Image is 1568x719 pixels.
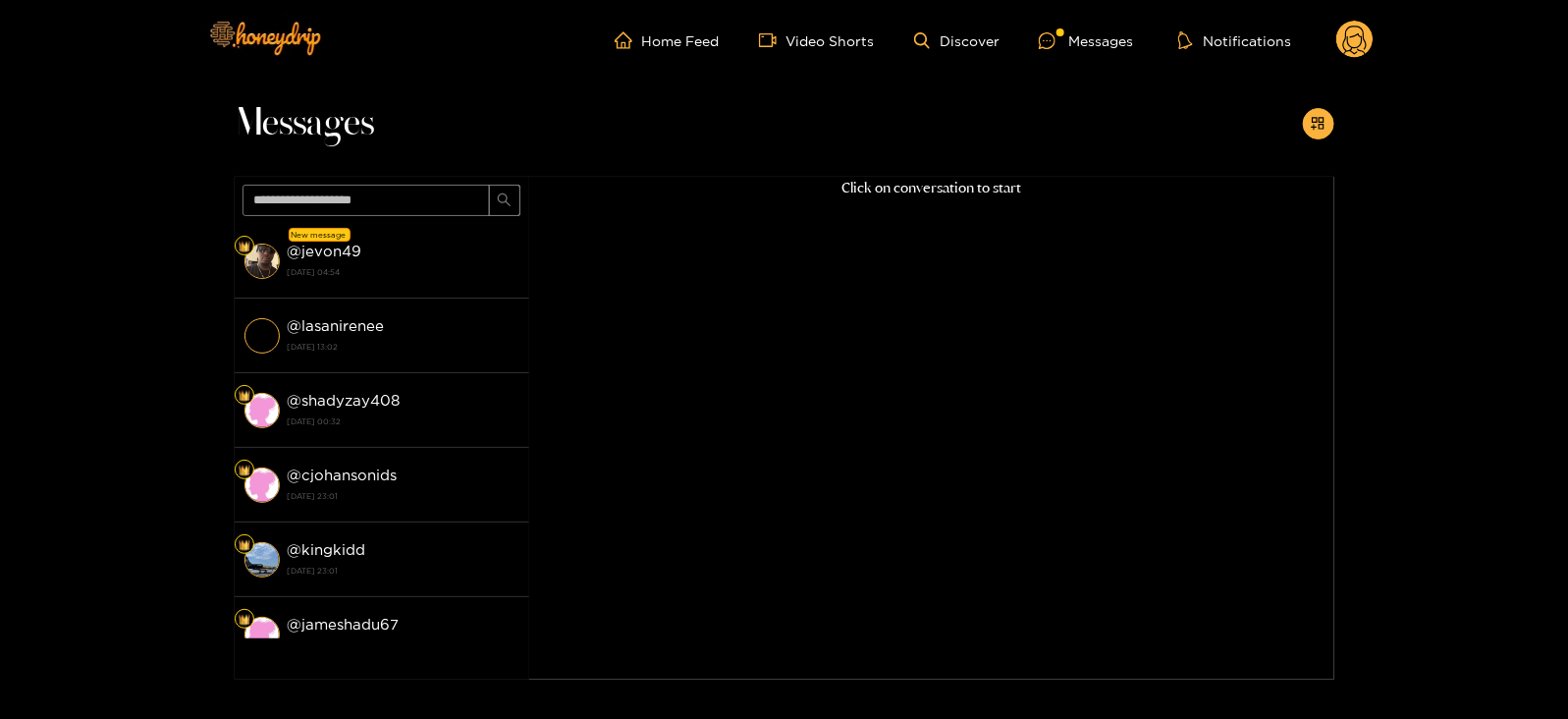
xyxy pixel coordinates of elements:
[288,392,401,409] strong: @ shadyzay408
[288,317,385,334] strong: @ lasanirenee
[239,465,250,476] img: Fan Level
[615,31,642,49] span: home
[1172,30,1297,50] button: Notifications
[288,487,519,505] strong: [DATE] 23:01
[235,100,375,147] span: Messages
[288,636,519,654] strong: [DATE] 23:01
[288,338,519,356] strong: [DATE] 13:02
[1311,116,1325,133] span: appstore-add
[239,390,250,402] img: Fan Level
[288,541,366,558] strong: @ kingkidd
[289,228,351,242] div: New message
[244,542,280,578] img: conversation
[288,413,519,430] strong: [DATE] 00:32
[288,263,519,281] strong: [DATE] 04:54
[914,32,1000,49] a: Discover
[759,31,875,49] a: Video Shorts
[1303,108,1334,139] button: appstore-add
[615,31,720,49] a: Home Feed
[529,177,1334,199] p: Click on conversation to start
[239,614,250,626] img: Fan Level
[239,539,250,551] img: Fan Level
[244,468,280,503] img: conversation
[239,241,250,252] img: Fan Level
[1039,29,1133,52] div: Messages
[288,243,362,259] strong: @ jevon49
[244,393,280,428] img: conversation
[288,467,398,483] strong: @ cjohansonids
[244,318,280,354] img: conversation
[497,193,512,209] span: search
[244,617,280,652] img: conversation
[759,31,786,49] span: video-camera
[288,616,400,633] strong: @ jameshadu67
[244,244,280,279] img: conversation
[288,562,519,580] strong: [DATE] 23:01
[489,185,520,216] button: search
